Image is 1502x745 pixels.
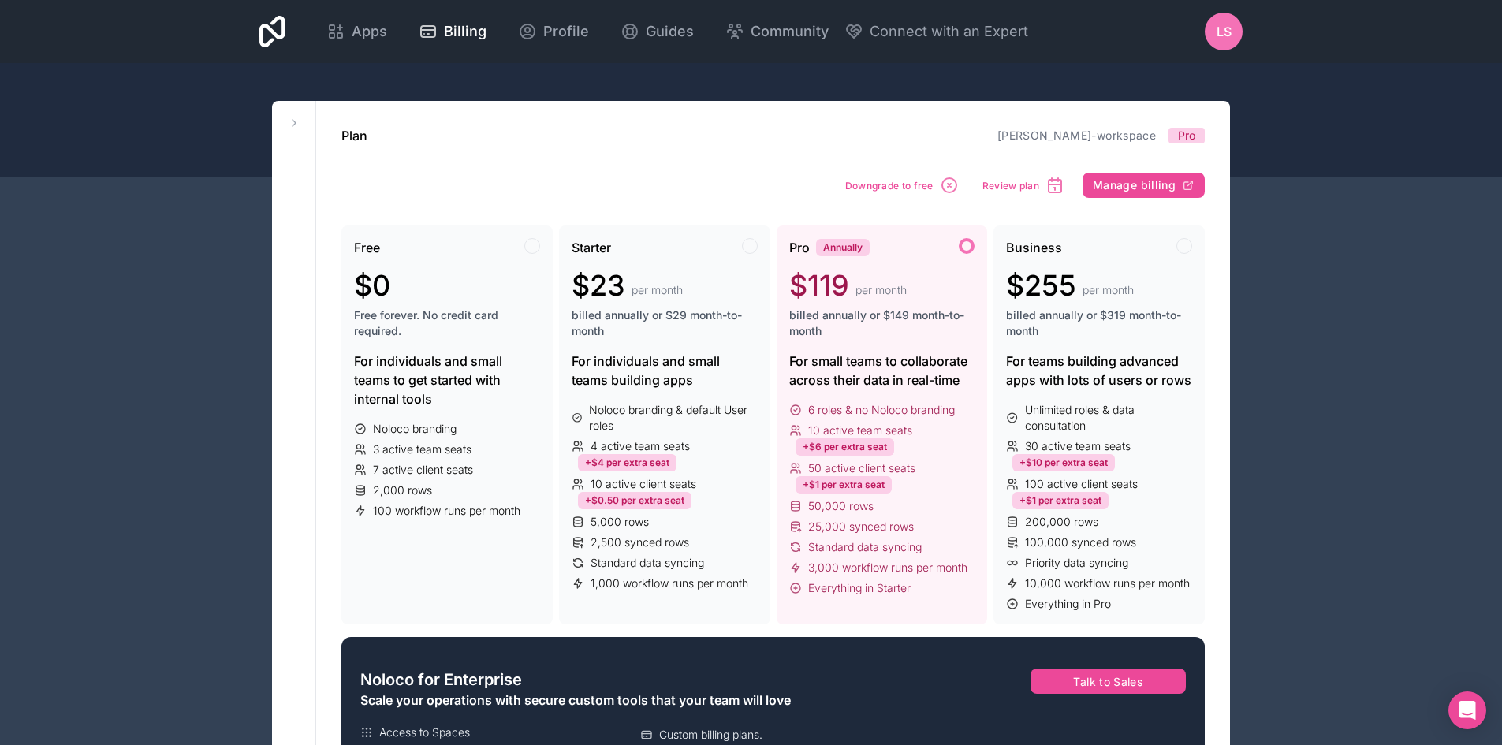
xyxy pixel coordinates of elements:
span: Free forever. No credit card required. [354,307,540,339]
div: For individuals and small teams to get started with internal tools [354,352,540,408]
span: LS [1217,22,1232,41]
span: 100,000 synced rows [1025,535,1136,550]
span: 5,000 rows [591,514,649,530]
div: +$4 per extra seat [578,454,676,471]
div: +$1 per extra seat [796,476,892,494]
span: Unlimited roles & data consultation [1025,402,1192,434]
span: 100 workflow runs per month [373,503,520,519]
span: Billing [444,20,486,43]
button: Connect with an Expert [844,20,1028,43]
span: Starter [572,238,611,257]
div: For small teams to collaborate across their data in real-time [789,352,975,389]
span: Guides [646,20,694,43]
span: 1,000 workflow runs per month [591,576,748,591]
div: For teams building advanced apps with lots of users or rows [1006,352,1192,389]
span: Apps [352,20,387,43]
span: Priority data syncing [1025,555,1128,571]
a: Apps [314,14,400,49]
span: 30 active team seats [1025,438,1131,454]
span: 2,500 synced rows [591,535,689,550]
span: 4 active team seats [591,438,690,454]
span: $255 [1006,270,1076,301]
span: per month [1083,282,1134,298]
span: $23 [572,270,625,301]
span: per month [632,282,683,298]
span: Everything in Starter [808,580,911,596]
span: Noloco for Enterprise [360,669,522,691]
span: Community [751,20,829,43]
div: Open Intercom Messenger [1448,691,1486,729]
span: $119 [789,270,849,301]
span: Pro [1178,128,1195,143]
span: Noloco branding [373,421,457,437]
span: 50 active client seats [808,460,915,476]
span: 10 active client seats [591,476,696,492]
div: +$6 per extra seat [796,438,894,456]
span: Business [1006,238,1062,257]
span: 25,000 synced rows [808,519,914,535]
span: 3 active team seats [373,441,471,457]
button: Review plan [977,170,1070,200]
span: Everything in Pro [1025,596,1111,612]
span: 7 active client seats [373,462,473,478]
span: Free [354,238,380,257]
div: +$10 per extra seat [1012,454,1115,471]
span: billed annually or $29 month-to-month [572,307,758,339]
span: 100 active client seats [1025,476,1138,492]
span: billed annually or $149 month-to-month [789,307,975,339]
div: Annually [816,239,870,256]
div: +$0.50 per extra seat [578,492,691,509]
span: 50,000 rows [808,498,874,514]
span: Noloco branding & default User roles [589,402,757,434]
span: Pro [789,238,810,257]
a: [PERSON_NAME]-workspace [997,129,1156,142]
span: $0 [354,270,390,301]
span: billed annually or $319 month-to-month [1006,307,1192,339]
span: 6 roles & no Noloco branding [808,402,955,418]
span: Review plan [982,180,1039,192]
span: Downgrade to free [845,180,934,192]
span: Manage billing [1093,178,1176,192]
button: Talk to Sales [1031,669,1187,694]
a: Billing [406,14,499,49]
span: 10,000 workflow runs per month [1025,576,1190,591]
span: Custom billing plans. [659,727,762,743]
span: 2,000 rows [373,482,432,498]
span: Access to Spaces [379,725,470,740]
button: Manage billing [1083,173,1205,198]
a: Profile [505,14,602,49]
span: Standard data syncing [808,539,922,555]
div: For individuals and small teams building apps [572,352,758,389]
span: 3,000 workflow runs per month [808,560,967,576]
span: Standard data syncing [591,555,704,571]
span: Profile [543,20,589,43]
button: Downgrade to free [840,170,964,200]
a: Guides [608,14,706,49]
a: Community [713,14,841,49]
h1: Plan [341,126,367,145]
span: 10 active team seats [808,423,912,438]
span: 200,000 rows [1025,514,1098,530]
span: Connect with an Expert [870,20,1028,43]
div: Scale your operations with secure custom tools that your team will love [360,691,915,710]
div: +$1 per extra seat [1012,492,1109,509]
span: per month [855,282,907,298]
